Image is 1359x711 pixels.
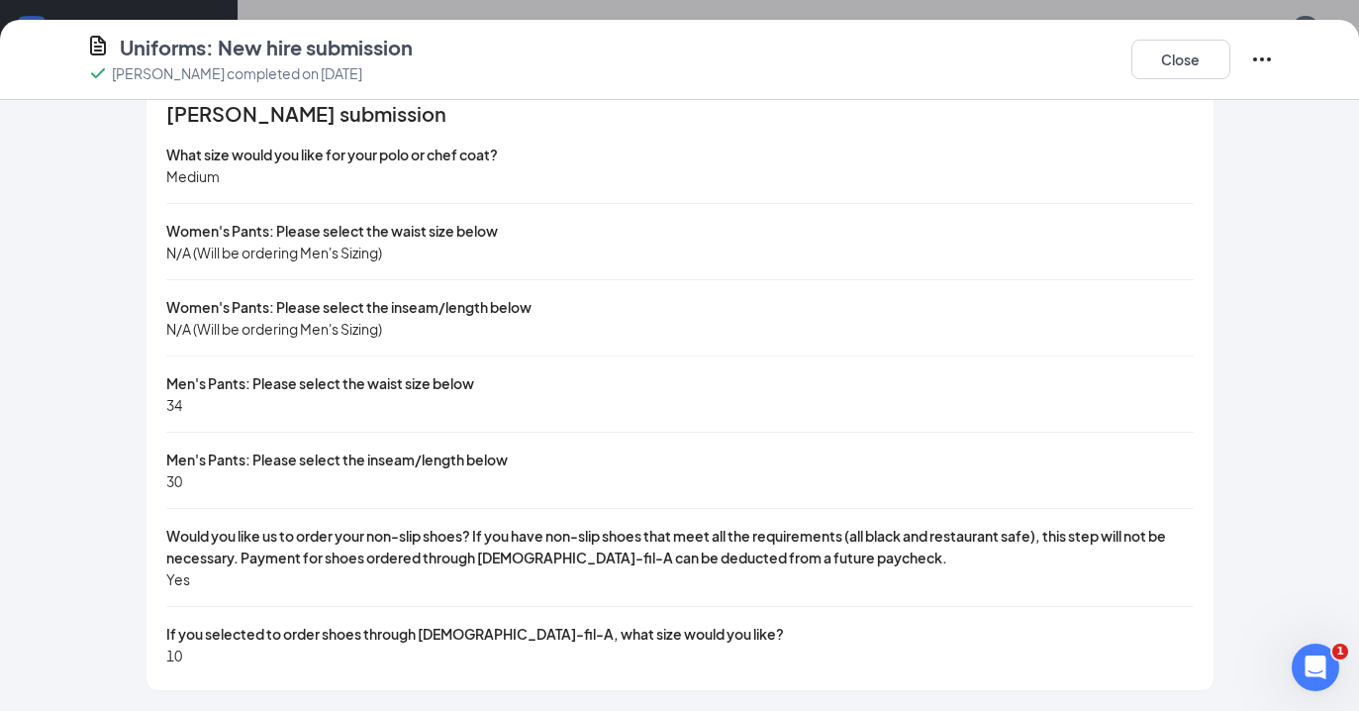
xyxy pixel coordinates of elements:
span: Medium [166,167,220,185]
span: Women's Pants: Please select the waist size below [166,222,498,240]
iframe: Intercom live chat [1292,644,1339,691]
span: 30 [166,472,182,490]
button: Close [1131,40,1230,79]
span: 1 [1332,644,1348,660]
svg: CustomFormIcon [86,34,110,57]
span: 34 [166,396,182,414]
span: Would you like us to order your non-slip shoes? If you have non-slip shoes that meet all the requ... [166,527,1166,566]
span: Men's Pants: Please select the waist size below [166,374,474,392]
span: If you selected to order shoes through [DEMOGRAPHIC_DATA]-fil-A, what size would you like? [166,625,784,643]
span: N/A (Will be ordering Men's Sizing) [166,244,382,261]
span: Women's Pants: Please select the inseam/length below [166,298,532,316]
span: Yes [166,570,190,588]
svg: Checkmark [86,61,110,85]
h4: Uniforms: New hire submission [120,34,413,61]
span: [PERSON_NAME] submission [166,104,446,124]
span: N/A (Will be ordering Men's Sizing) [166,320,382,338]
span: Men's Pants: Please select the inseam/length below [166,451,508,468]
span: 10 [166,647,182,664]
p: [PERSON_NAME] completed on [DATE] [112,63,362,83]
svg: Ellipses [1250,48,1274,71]
span: What size would you like for your polo or chef coat? [166,146,498,163]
